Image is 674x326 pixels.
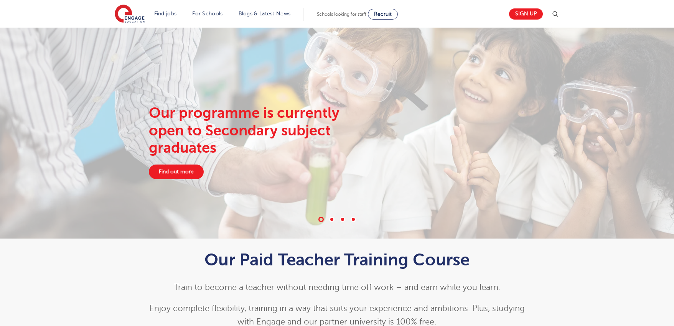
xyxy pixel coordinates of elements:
span: Train to become a teacher without needing time off work – and earn while you learn. [174,283,500,292]
a: Blogs & Latest News [239,11,291,16]
span: Recruit [374,11,392,17]
span: Schools looking for staff [317,12,366,17]
a: Recruit [368,9,398,20]
a: For Schools [192,11,222,16]
a: Find out more [149,165,204,179]
div: Our programme is currently open to Secondary subject graduates [149,104,370,157]
img: Engage Education [115,5,145,24]
a: Find jobs [154,11,177,16]
a: Sign up [509,8,543,20]
h1: Our Paid Teacher Training Course [149,250,525,269]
